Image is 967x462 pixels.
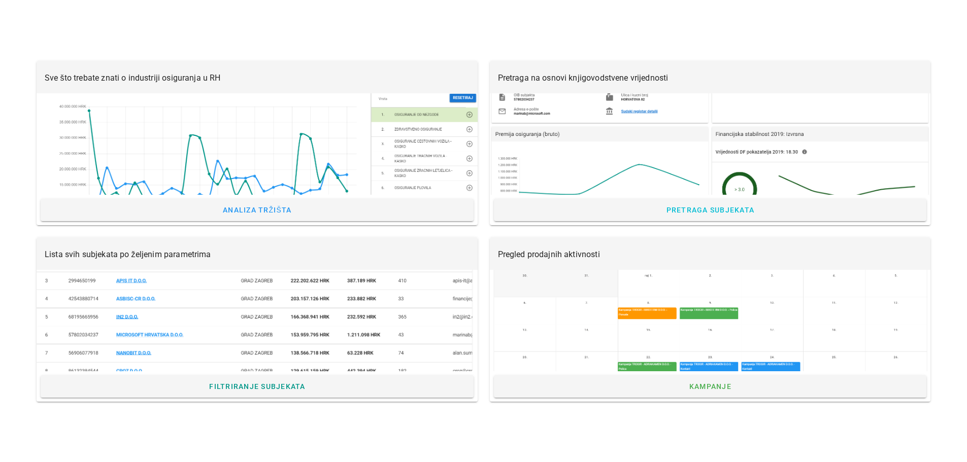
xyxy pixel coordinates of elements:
[494,199,927,221] a: Pretraga subjekata
[45,73,221,83] span: Sve što trebate znati o industriji osiguranja u RH
[665,206,754,214] span: Pretraga subjekata
[41,199,474,221] a: Analiza tržišta
[498,73,669,83] span: Pretraga na osnovi knjigovodstvene vrijednosti
[689,382,731,390] span: Kampanje
[494,375,927,398] a: Kampanje
[45,250,211,259] span: Lista svih subjekata po željenim parametrima
[222,206,292,214] span: Analiza tržišta
[41,375,474,398] a: Filtriranje subjekata
[498,250,600,259] span: Pregled prodajnih aktivnosti
[209,382,306,390] span: Filtriranje subjekata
